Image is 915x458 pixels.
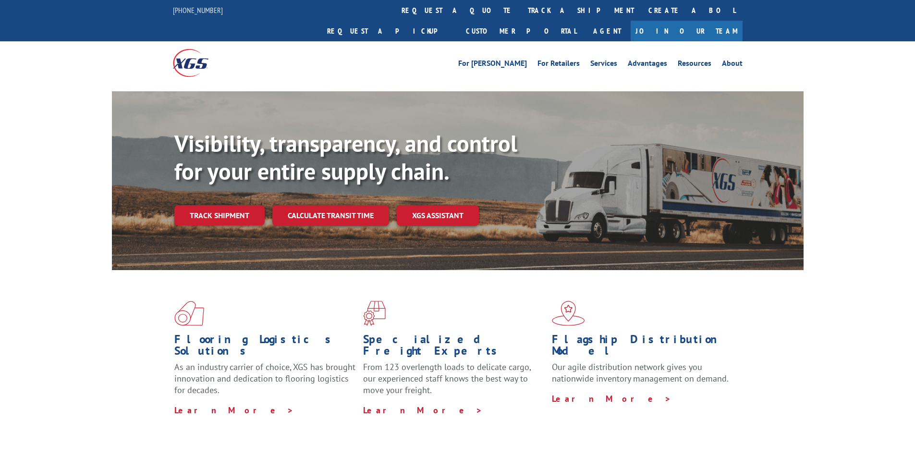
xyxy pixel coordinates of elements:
img: xgs-icon-flagship-distribution-model-red [552,301,585,326]
a: Agent [584,21,631,41]
a: Request a pickup [320,21,459,41]
a: Calculate transit time [272,205,389,226]
a: For [PERSON_NAME] [458,60,527,70]
h1: Flagship Distribution Model [552,334,733,361]
a: Learn More > [363,405,483,416]
a: Resources [678,60,711,70]
a: XGS ASSISTANT [397,205,479,226]
a: [PHONE_NUMBER] [173,5,223,15]
a: Track shipment [174,205,265,225]
a: Join Our Team [631,21,743,41]
span: As an industry carrier of choice, XGS has brought innovation and dedication to flooring logistics... [174,361,355,396]
span: Our agile distribution network gives you nationwide inventory management on demand. [552,361,729,384]
a: Services [590,60,617,70]
img: xgs-icon-focused-on-flooring-red [363,301,386,326]
h1: Flooring Logistics Solutions [174,334,356,361]
img: xgs-icon-total-supply-chain-intelligence-red [174,301,204,326]
b: Visibility, transparency, and control for your entire supply chain. [174,128,517,186]
a: Customer Portal [459,21,584,41]
a: About [722,60,743,70]
h1: Specialized Freight Experts [363,334,545,361]
p: From 123 overlength loads to delicate cargo, our experienced staff knows the best way to move you... [363,361,545,404]
a: Learn More > [174,405,294,416]
a: Learn More > [552,393,671,404]
a: Advantages [628,60,667,70]
a: For Retailers [537,60,580,70]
